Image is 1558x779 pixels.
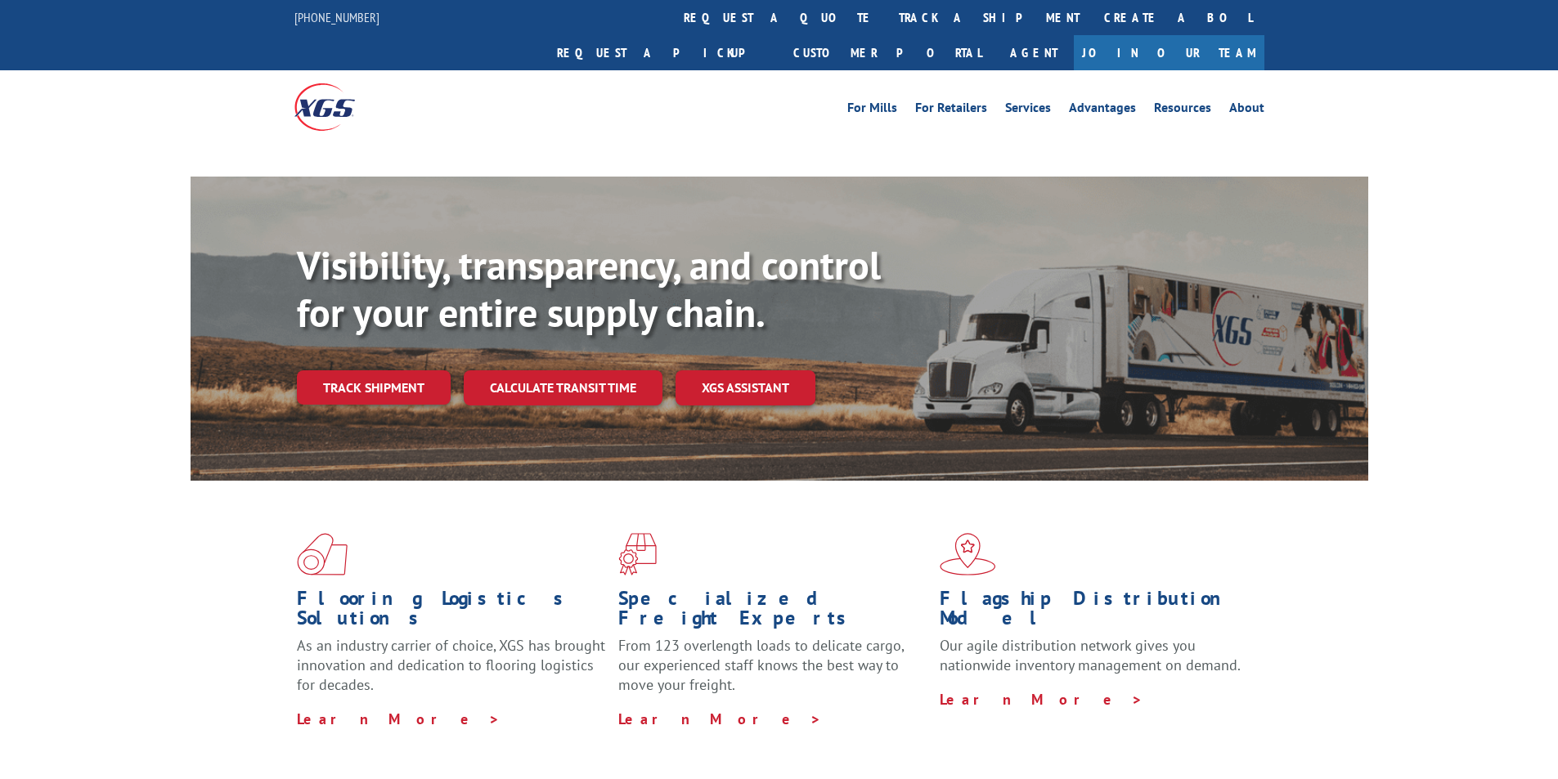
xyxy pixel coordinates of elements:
h1: Flooring Logistics Solutions [297,589,606,636]
a: [PHONE_NUMBER] [294,9,379,25]
a: Track shipment [297,370,451,405]
a: Join Our Team [1074,35,1264,70]
a: Agent [994,35,1074,70]
h1: Specialized Freight Experts [618,589,927,636]
a: About [1229,101,1264,119]
img: xgs-icon-total-supply-chain-intelligence-red [297,533,348,575]
a: Learn More > [297,710,501,728]
a: Customer Portal [781,35,994,70]
a: Resources [1154,101,1211,119]
b: Visibility, transparency, and control for your entire supply chain. [297,240,881,338]
a: Advantages [1069,101,1136,119]
a: Learn More > [618,710,822,728]
a: Services [1005,101,1051,119]
a: For Retailers [915,101,987,119]
h1: Flagship Distribution Model [940,589,1249,636]
a: For Mills [847,101,897,119]
span: Our agile distribution network gives you nationwide inventory management on demand. [940,636,1241,674]
img: xgs-icon-focused-on-flooring-red [618,533,657,575]
p: From 123 overlength loads to delicate cargo, our experienced staff knows the best way to move you... [618,636,927,709]
a: Calculate transit time [464,370,662,405]
img: xgs-icon-flagship-distribution-model-red [940,533,996,575]
span: As an industry carrier of choice, XGS has brought innovation and dedication to flooring logistics... [297,636,605,694]
a: Learn More > [940,690,1143,709]
a: Request a pickup [545,35,781,70]
a: XGS ASSISTANT [676,370,815,405]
